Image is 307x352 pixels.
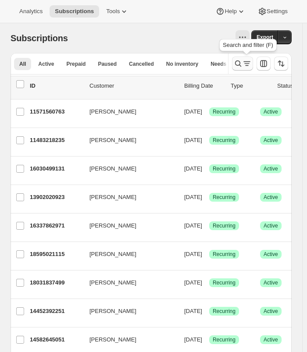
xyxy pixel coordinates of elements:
[211,5,250,18] button: Help
[184,194,202,200] span: [DATE]
[30,82,82,90] p: ID
[89,82,177,90] p: Customer
[184,137,202,143] span: [DATE]
[213,251,236,258] span: Recurring
[184,108,202,115] span: [DATE]
[84,219,172,233] button: [PERSON_NAME]
[101,5,134,18] button: Tools
[84,333,172,347] button: [PERSON_NAME]
[19,8,43,15] span: Analytics
[84,276,172,290] button: [PERSON_NAME]
[264,165,278,172] span: Active
[106,8,120,15] span: Tools
[89,164,136,173] span: [PERSON_NAME]
[30,278,82,287] p: 18031837499
[184,222,202,229] span: [DATE]
[84,162,172,176] button: [PERSON_NAME]
[257,57,271,71] button: Customize table column order and visibility
[231,82,270,90] div: Type
[257,34,273,41] span: Export
[232,57,253,71] button: Search and filter results
[98,60,117,68] span: Paused
[30,250,82,259] p: 18595021115
[38,60,54,68] span: Active
[30,136,82,145] p: 11483218235
[264,194,278,201] span: Active
[184,308,202,314] span: [DATE]
[184,279,202,286] span: [DATE]
[274,57,288,71] button: Sort the results
[129,60,154,68] span: Cancelled
[213,108,236,115] span: Recurring
[225,8,236,15] span: Help
[166,60,198,68] span: No inventory
[89,278,136,287] span: [PERSON_NAME]
[30,193,82,202] p: 13902020923
[11,33,68,43] span: Subscriptions
[66,60,86,68] span: Prepaid
[184,336,202,343] span: [DATE]
[264,222,278,229] span: Active
[264,137,278,144] span: Active
[213,336,236,343] span: Recurring
[89,136,136,145] span: [PERSON_NAME]
[211,60,246,68] span: Needs Review
[267,8,288,15] span: Settings
[251,30,278,44] button: Export
[213,137,236,144] span: Recurring
[264,308,278,315] span: Active
[84,133,172,147] button: [PERSON_NAME]
[30,307,82,316] p: 14452392251
[264,108,278,115] span: Active
[30,164,82,173] p: 16030499131
[84,190,172,204] button: [PERSON_NAME]
[213,222,236,229] span: Recurring
[19,60,26,68] span: All
[184,251,202,257] span: [DATE]
[84,105,172,119] button: [PERSON_NAME]
[84,304,172,318] button: [PERSON_NAME]
[89,335,136,344] span: [PERSON_NAME]
[89,250,136,259] span: [PERSON_NAME]
[264,251,278,258] span: Active
[89,221,136,230] span: [PERSON_NAME]
[50,5,99,18] button: Subscriptions
[184,165,202,172] span: [DATE]
[89,107,136,116] span: [PERSON_NAME]
[89,307,136,316] span: [PERSON_NAME]
[264,336,278,343] span: Active
[89,193,136,202] span: [PERSON_NAME]
[236,30,250,44] button: View actions for Subscriptions
[264,279,278,286] span: Active
[213,165,236,172] span: Recurring
[55,8,94,15] span: Subscriptions
[213,308,236,315] span: Recurring
[30,221,82,230] p: 16337862971
[14,5,48,18] button: Analytics
[30,335,82,344] p: 14582645051
[184,82,224,90] p: Billing Date
[253,5,293,18] button: Settings
[213,279,236,286] span: Recurring
[84,247,172,261] button: [PERSON_NAME]
[30,107,82,116] p: 11571560763
[213,194,236,201] span: Recurring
